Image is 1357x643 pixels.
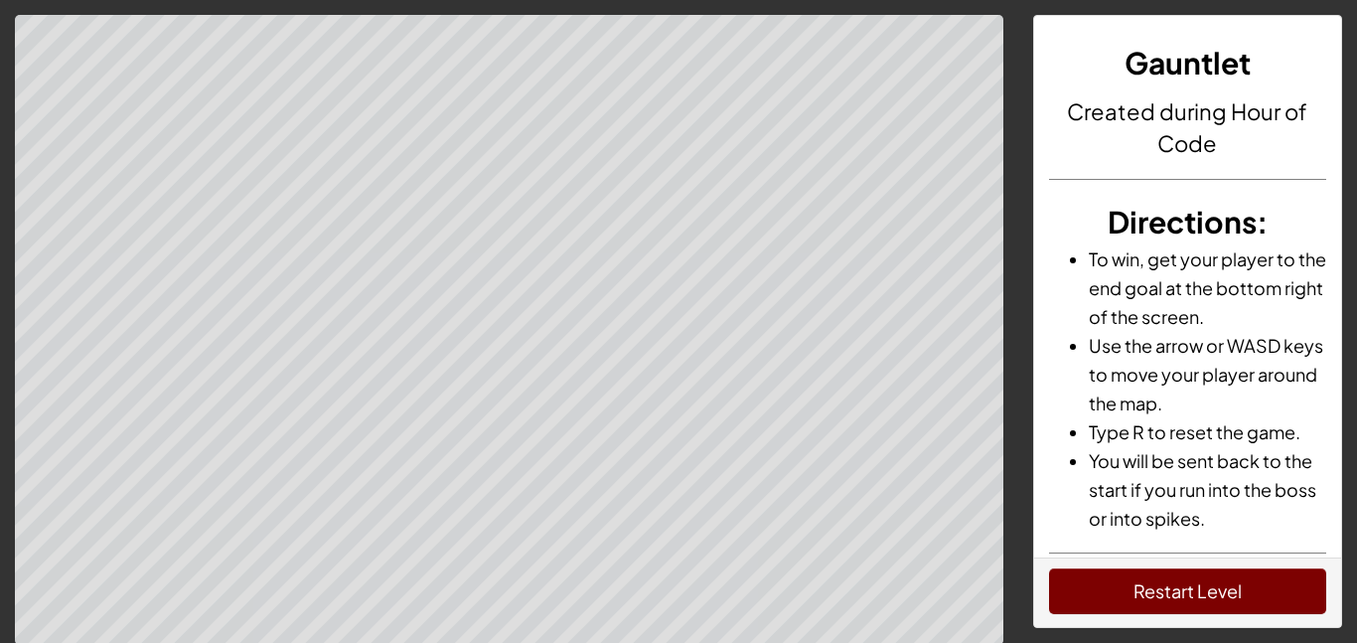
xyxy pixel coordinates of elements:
button: Restart Level [1049,568,1327,614]
h4: Created during Hour of Code [1049,95,1327,159]
span: Directions [1108,203,1257,241]
li: You will be sent back to the start if you run into the boss or into spikes. [1089,446,1327,533]
h3: : [1049,200,1327,244]
li: Use the arrow or WASD keys to move your player around the map. [1089,331,1327,417]
li: To win, get your player to the end goal at the bottom right of the screen. [1089,244,1327,331]
li: Type R to reset the game. [1089,417,1327,446]
h3: Gauntlet [1049,41,1327,85]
